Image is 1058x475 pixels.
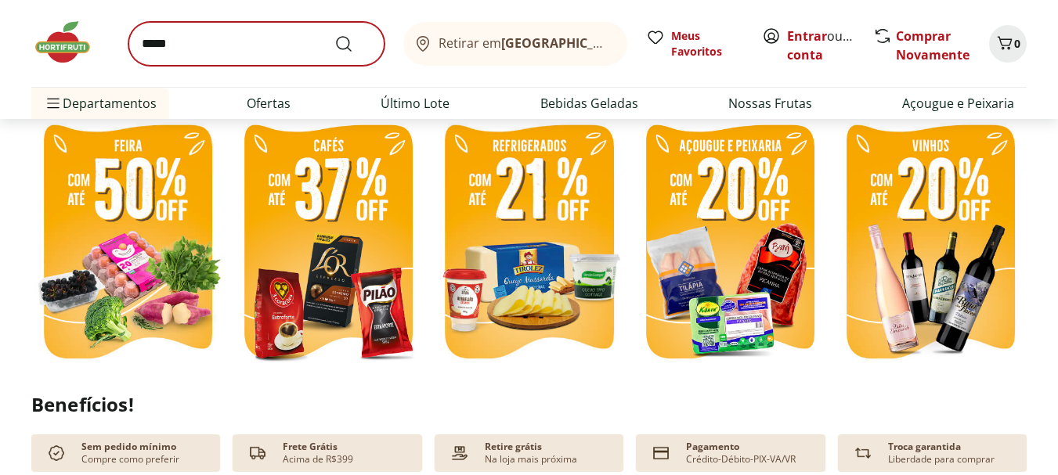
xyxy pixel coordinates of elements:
[31,19,110,66] img: Hortifruti
[485,453,577,466] p: Na loja mais próxima
[787,27,827,45] a: Entrar
[439,36,612,50] span: Retirar em
[128,22,385,66] input: search
[728,94,812,113] a: Nossas Frutas
[671,28,743,59] span: Meus Favoritos
[232,115,424,372] img: café
[896,27,970,63] a: Comprar Novamente
[501,34,765,52] b: [GEOGRAPHIC_DATA]/[GEOGRAPHIC_DATA]
[1014,36,1020,51] span: 0
[283,441,338,453] p: Frete Grátis
[381,94,450,113] a: Último Lote
[283,453,353,466] p: Acima de R$399
[247,94,291,113] a: Ofertas
[686,441,739,453] p: Pagamento
[989,25,1027,63] button: Carrinho
[485,441,542,453] p: Retire grátis
[834,115,1027,372] img: vinhos
[31,394,1027,416] h2: Benefícios!
[81,453,179,466] p: Compre como preferir
[31,115,224,372] img: feira
[850,441,876,466] img: Devolução
[44,441,69,466] img: check
[447,441,472,466] img: payment
[648,441,673,466] img: card
[888,453,995,466] p: Liberdade para comprar
[44,85,63,122] button: Menu
[902,94,1014,113] a: Açougue e Peixaria
[432,115,625,372] img: refrigerados
[787,27,857,64] span: ou
[787,27,873,63] a: Criar conta
[540,94,638,113] a: Bebidas Geladas
[44,85,157,122] span: Departamentos
[334,34,372,53] button: Submit Search
[646,28,743,59] a: Meus Favoritos
[634,115,826,372] img: resfriados
[81,441,176,453] p: Sem pedido mínimo
[888,441,961,453] p: Troca garantida
[686,453,796,466] p: Crédito-Débito-PIX-VA/VR
[403,22,627,66] button: Retirar em[GEOGRAPHIC_DATA]/[GEOGRAPHIC_DATA]
[245,441,270,466] img: truck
